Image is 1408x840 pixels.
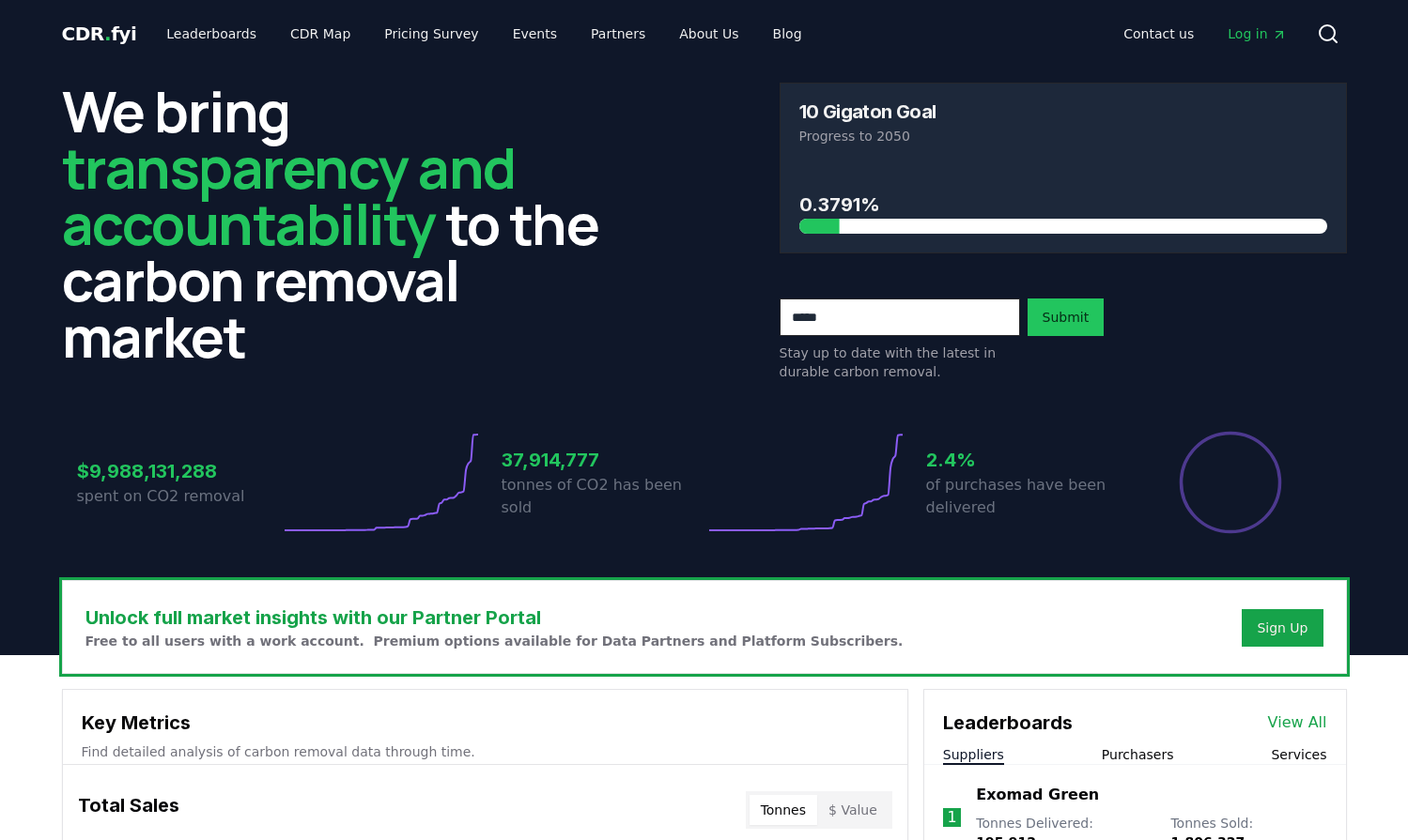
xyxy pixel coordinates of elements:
[926,474,1129,519] p: of purchases have been delivered
[576,17,660,51] a: Partners
[77,457,280,485] h3: $9,988,131,288
[947,806,956,829] p: 1
[502,446,704,474] h3: 37,914,777
[799,191,1327,219] h3: 0.3791%
[82,709,889,737] h3: Key Metrics
[799,127,1327,145] p: Progress to 2050
[1102,745,1174,764] button: Purchasers
[151,17,271,51] a: Leaderboards
[151,17,816,51] nav: Main
[1178,430,1283,535] div: Percentage of sales delivered
[1242,609,1323,647] button: Sign Up
[104,23,111,45] span: .
[976,784,1099,806] a: Exomad Green
[926,446,1129,474] h3: 2.4%
[1271,745,1326,764] button: Services
[77,485,280,508] p: spent on CO2 removal
[78,791,179,829] h3: Total Sales
[943,709,1073,737] h3: Leaderboards
[369,17,493,51] a: Pricing Survey
[1213,17,1301,51] a: Log in
[780,344,1020,381] p: Stay up to date with the latest in durable carbon removal.
[62,21,137,47] a: CDR.fyi
[1257,619,1307,637] a: Sign Up
[750,795,817,825] button: Tonnes
[1108,17,1209,51] a: Contact us
[1108,17,1301,51] nav: Main
[817,795,889,825] button: $ Value
[62,23,137,45] span: CDR fyi
[85,632,904,650] p: Free to all users with a work account. Premium options available for Data Partners and Platform S...
[275,17,365,51] a: CDR Map
[62,83,629,364] h2: We bring to the carbon removal market
[758,17,817,51] a: Blog
[1028,298,1105,336] button: Submit
[943,745,1004,764] button: Suppliers
[62,129,516,262] span: transparency and accountability
[498,17,572,51] a: Events
[82,742,889,761] p: Find detailed analysis of carbon removal data through time.
[502,474,704,519] p: tonnes of CO2 has been sold
[1268,711,1327,734] a: View All
[85,603,904,632] h3: Unlock full market insights with our Partner Portal
[1228,24,1286,43] span: Log in
[664,17,753,51] a: About Us
[799,102,936,121] h3: 10 Gigaton Goal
